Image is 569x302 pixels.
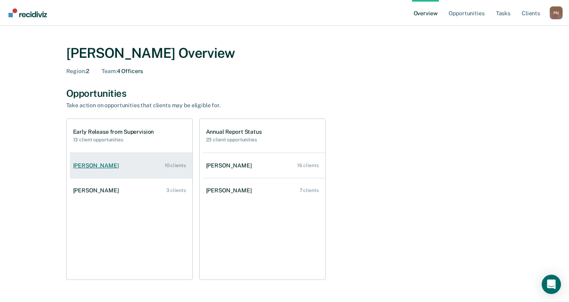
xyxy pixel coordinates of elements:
[206,162,255,169] div: [PERSON_NAME]
[73,162,122,169] div: [PERSON_NAME]
[203,179,325,202] a: [PERSON_NAME] 7 clients
[542,275,561,294] div: Open Intercom Messenger
[297,163,319,168] div: 16 clients
[66,102,347,109] div: Take action on opportunities that clients may be eligible for.
[66,88,503,99] div: Opportunities
[165,163,186,168] div: 10 clients
[166,188,186,193] div: 3 clients
[73,137,154,143] h2: 13 client opportunities
[300,188,319,193] div: 7 clients
[70,179,192,202] a: [PERSON_NAME] 3 clients
[66,68,89,75] div: 2
[73,187,122,194] div: [PERSON_NAME]
[66,68,86,74] span: Region :
[206,137,262,143] h2: 23 client opportunities
[73,129,154,135] h1: Early Release from Supervision
[102,68,143,75] div: 4 Officers
[206,129,262,135] h1: Annual Report Status
[8,8,47,17] img: Recidiviz
[66,45,503,61] div: [PERSON_NAME] Overview
[102,68,116,74] span: Team :
[550,6,563,19] button: Profile dropdown button
[203,154,325,177] a: [PERSON_NAME] 16 clients
[550,6,563,19] div: P N
[206,187,255,194] div: [PERSON_NAME]
[70,154,192,177] a: [PERSON_NAME] 10 clients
